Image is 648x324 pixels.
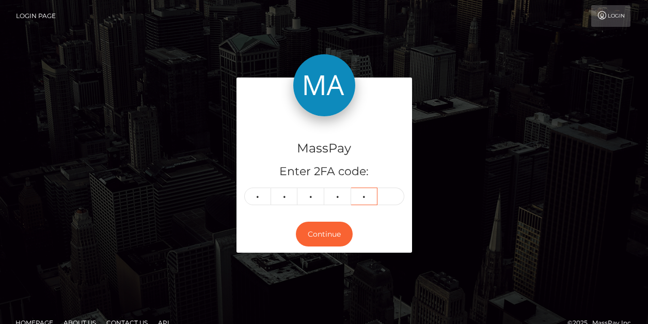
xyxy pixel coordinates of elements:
[16,5,56,27] a: Login Page
[293,54,355,116] img: MassPay
[296,222,353,247] button: Continue
[591,5,630,27] a: Login
[244,140,404,158] h4: MassPay
[244,164,404,180] h5: Enter 2FA code:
